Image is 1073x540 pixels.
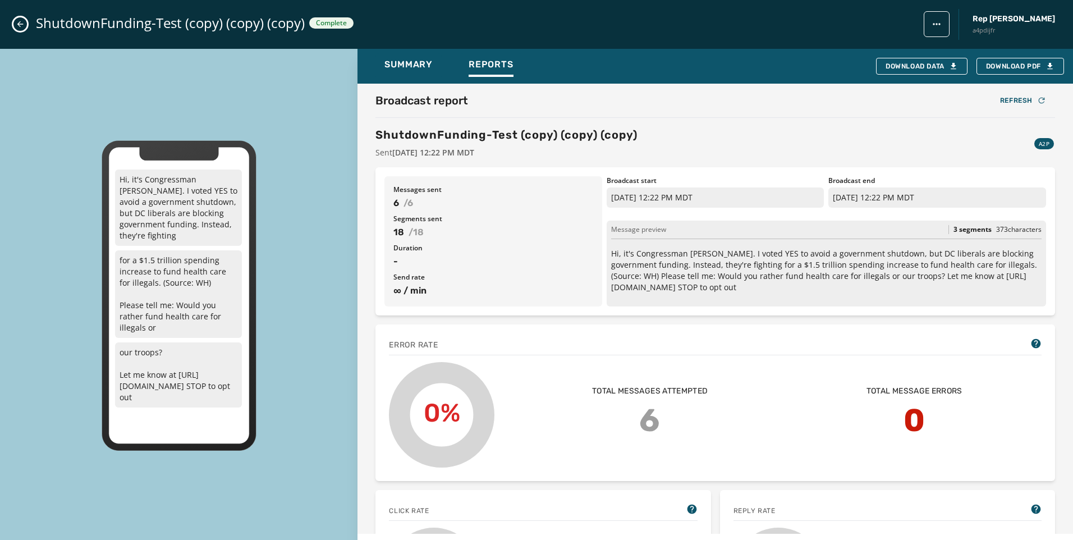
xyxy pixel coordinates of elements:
span: Broadcast start [607,176,824,185]
span: Duration [393,244,593,253]
span: 6 [639,397,660,444]
p: for a $1.5 trillion spending increase to fund health care for illegals. (Source: WH) Please tell ... [115,250,242,338]
h2: Broadcast report [375,93,468,108]
span: 6 [393,196,399,210]
span: Total message errors [866,386,962,397]
div: A2P [1034,138,1054,149]
span: Message preview [611,225,666,234]
p: our troops? Let me know at [URL][DOMAIN_NAME] STOP to opt out [115,342,242,408]
button: Summary [375,53,442,79]
p: [DATE] 12:22 PM MDT [607,187,824,208]
span: Messages sent [393,185,593,194]
span: 18 [393,226,404,239]
h3: ShutdownFunding-Test (copy) (copy) (copy) [375,127,638,143]
span: Send rate [393,273,593,282]
span: Complete [316,19,347,28]
button: Refresh [991,93,1055,108]
span: Sent [375,147,638,158]
span: Reports [469,59,513,70]
div: Download Data [886,62,958,71]
span: ShutdownFunding-Test (copy) (copy) (copy) [36,14,305,32]
span: ∞ / min [393,284,593,298]
span: Segments sent [393,214,593,223]
span: - [393,255,593,268]
span: Reply rate [733,506,776,515]
p: Hi, it's Congressman [PERSON_NAME]. I voted YES to avoid a government shutdown, but DC liberals a... [115,170,242,246]
div: Refresh [1000,96,1046,105]
span: Broadcast end [828,176,1046,185]
p: Hi, it's Congressman [PERSON_NAME]. I voted YES to avoid a government shutdown, but DC liberals a... [611,248,1042,293]
button: Download PDF [976,58,1064,75]
span: 373 characters [996,225,1042,234]
button: Download Data [876,58,967,75]
span: Total messages attempted [592,386,708,397]
span: 0 [904,397,925,444]
span: 3 segments [953,225,992,234]
span: / 6 [403,196,413,210]
p: [DATE] 12:22 PM MDT [828,187,1046,208]
span: a4pdijfr [973,26,1055,35]
span: Error rate [389,340,438,351]
span: [DATE] 12:22 PM MDT [392,147,474,158]
text: 0% [424,397,460,427]
span: Rep [PERSON_NAME] [973,13,1055,25]
button: Reports [460,53,522,79]
button: broadcast action menu [924,11,950,37]
span: / 18 [409,226,424,239]
span: Click rate [389,506,429,515]
span: Download PDF [986,62,1054,71]
span: Summary [384,59,433,70]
